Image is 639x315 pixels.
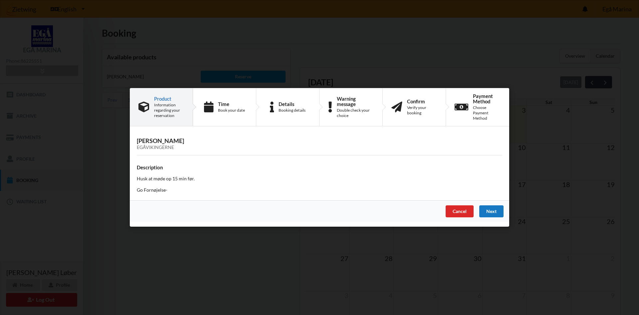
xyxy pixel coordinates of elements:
h3: [PERSON_NAME] [137,137,502,151]
h4: Description [137,164,502,171]
div: Payment Method [473,93,501,104]
div: Verify your booking [407,105,437,116]
p: Husk at møde op 15 min før. [137,176,502,182]
div: Warning message [337,96,374,107]
div: Confirm [407,99,437,104]
div: Double check your choice [337,108,374,118]
div: Information regarding your reservation [154,102,184,118]
div: Booking details [279,108,306,113]
div: Cancel [446,206,474,218]
div: Egåvikingerne [137,145,502,151]
div: Details [279,101,306,107]
p: Go Fornøjelse- [137,187,502,194]
div: Book your date [218,108,245,113]
div: Product [154,96,184,101]
div: Time [218,101,245,107]
div: Choose Payment Method [473,105,501,121]
div: Next [479,206,504,218]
